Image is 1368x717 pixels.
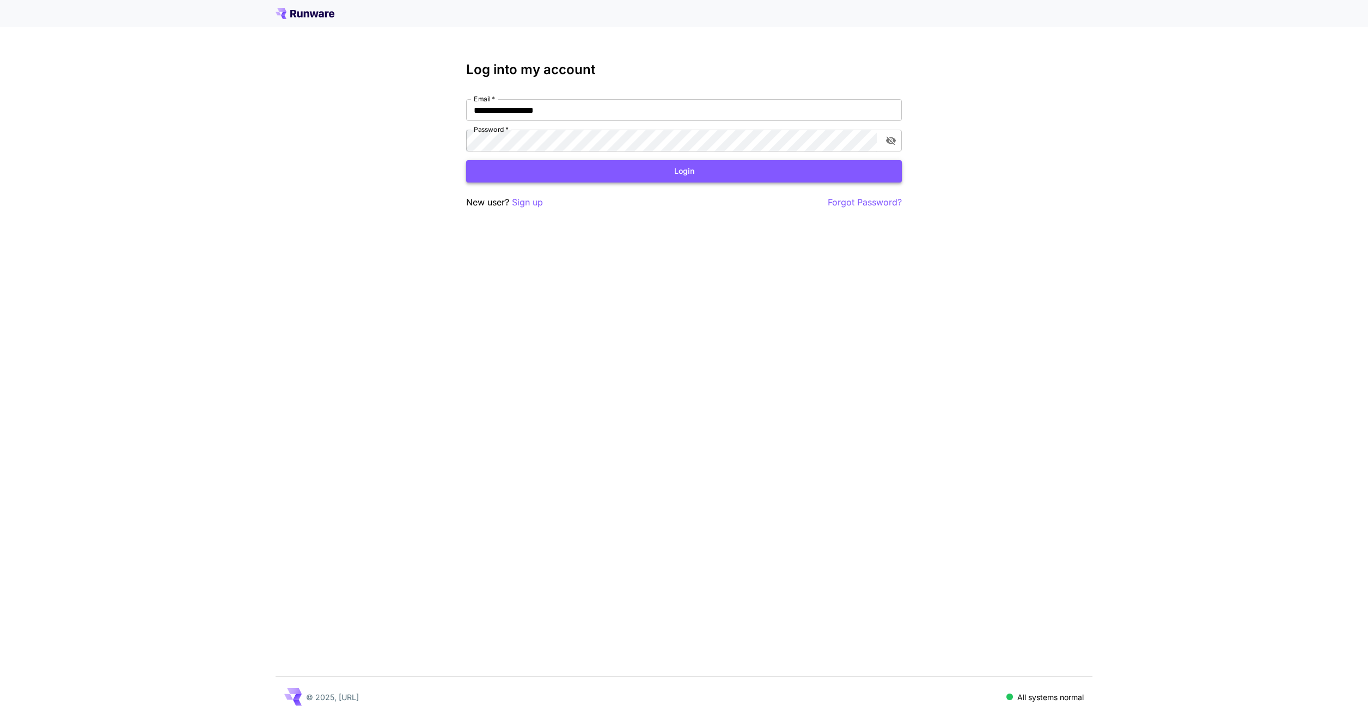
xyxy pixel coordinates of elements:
[306,691,359,703] p: © 2025, [URL]
[828,196,902,209] button: Forgot Password?
[466,196,543,209] p: New user?
[512,196,543,209] button: Sign up
[1017,691,1084,703] p: All systems normal
[474,94,495,104] label: Email
[881,131,901,150] button: toggle password visibility
[474,125,509,134] label: Password
[466,160,902,183] button: Login
[466,62,902,77] h3: Log into my account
